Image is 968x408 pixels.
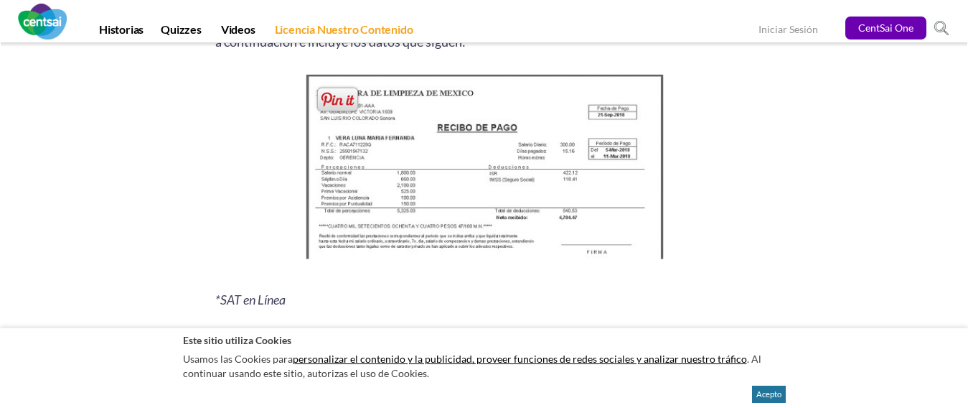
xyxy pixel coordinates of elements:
a: Quizzes [152,22,210,42]
a: Iniciar Sesión [758,23,818,38]
a: CentSai One [845,17,926,40]
i: *SAT en Línea [215,292,286,308]
a: Historias [90,22,152,42]
p: Usamos las Cookies para . Al continuar usando este sitio, autorizas el uso de Cookies. [183,348,786,384]
img: CentSai [18,4,67,40]
a: Videos [212,22,264,42]
a: Licencia Nuestro Contenido [266,22,422,42]
button: Acepto [752,386,786,403]
h2: Este sitio utiliza Cookies [183,333,786,347]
